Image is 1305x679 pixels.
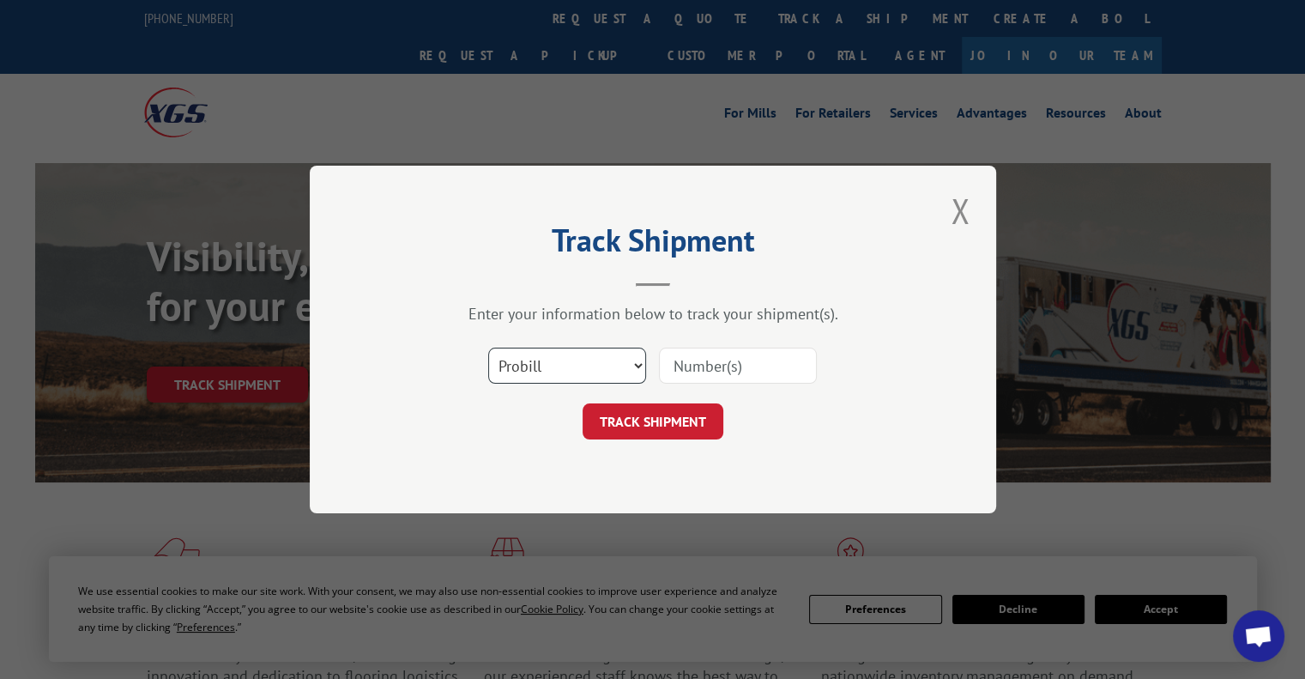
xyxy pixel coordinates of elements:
a: Open chat [1233,610,1284,662]
div: Enter your information below to track your shipment(s). [396,304,910,324]
h2: Track Shipment [396,228,910,261]
button: TRACK SHIPMENT [583,403,723,440]
input: Number(s) [659,348,817,384]
button: Close modal [946,187,975,234]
